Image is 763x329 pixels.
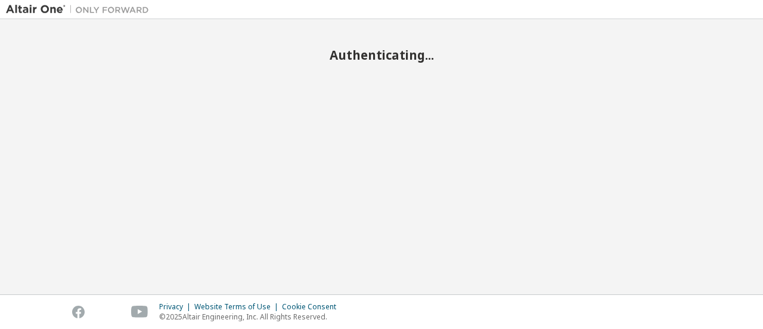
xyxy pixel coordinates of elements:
[282,302,343,312] div: Cookie Consent
[6,47,757,63] h2: Authenticating...
[159,312,343,322] p: © 2025 Altair Engineering, Inc. All Rights Reserved.
[159,302,194,312] div: Privacy
[131,306,148,318] img: youtube.svg
[194,302,282,312] div: Website Terms of Use
[6,4,155,16] img: Altair One
[72,306,85,318] img: facebook.svg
